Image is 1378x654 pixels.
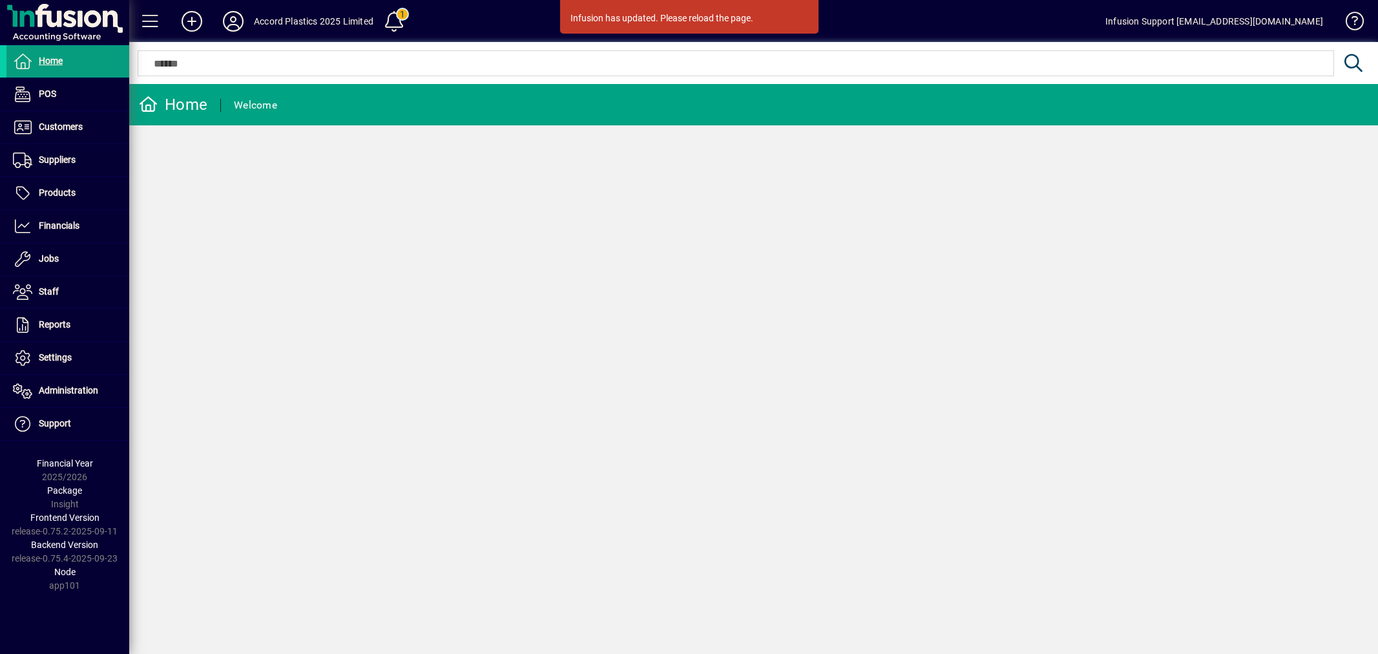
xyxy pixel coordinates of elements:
[39,385,98,396] span: Administration
[6,276,129,308] a: Staff
[213,10,254,33] button: Profile
[39,121,83,132] span: Customers
[234,95,277,116] div: Welcome
[47,485,82,496] span: Package
[171,10,213,33] button: Add
[54,567,76,577] span: Node
[39,89,56,99] span: POS
[139,94,207,115] div: Home
[1336,3,1362,45] a: Knowledge Base
[37,458,93,469] span: Financial Year
[39,319,70,330] span: Reports
[6,111,129,143] a: Customers
[254,11,373,32] div: Accord Plastics 2025 Limited
[39,286,59,297] span: Staff
[39,418,71,428] span: Support
[6,210,129,242] a: Financials
[6,408,129,440] a: Support
[6,177,129,209] a: Products
[6,243,129,275] a: Jobs
[6,342,129,374] a: Settings
[1105,11,1323,32] div: Infusion Support [EMAIL_ADDRESS][DOMAIN_NAME]
[39,56,63,66] span: Home
[6,375,129,407] a: Administration
[39,352,72,363] span: Settings
[6,309,129,341] a: Reports
[6,78,129,111] a: POS
[39,220,79,231] span: Financials
[39,154,76,165] span: Suppliers
[6,144,129,176] a: Suppliers
[39,253,59,264] span: Jobs
[39,187,76,198] span: Products
[31,540,98,550] span: Backend Version
[30,512,99,523] span: Frontend Version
